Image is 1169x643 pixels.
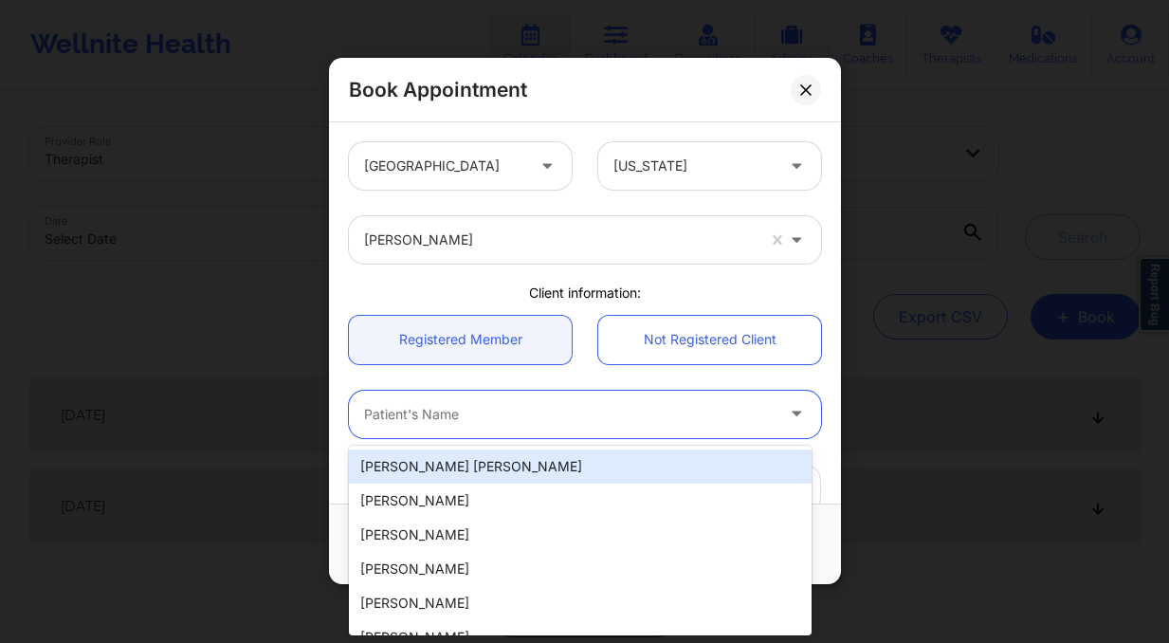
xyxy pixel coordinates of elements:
div: [PERSON_NAME] [349,552,812,586]
h2: Book Appointment [349,77,527,102]
div: [PERSON_NAME] [349,518,812,552]
div: [PERSON_NAME] [349,586,812,620]
div: [PERSON_NAME] [349,484,812,518]
div: [PERSON_NAME] [PERSON_NAME] [349,450,812,484]
div: [GEOGRAPHIC_DATA] [364,142,524,190]
div: [US_STATE] [613,142,774,190]
div: Client information: [336,284,834,303]
input: Patient's Email [349,465,821,513]
a: Registered Member [349,316,572,364]
a: Not Registered Client [598,316,821,364]
div: [PERSON_NAME] [364,216,755,264]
